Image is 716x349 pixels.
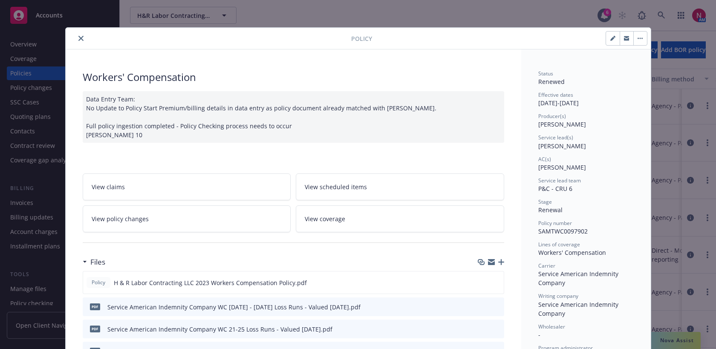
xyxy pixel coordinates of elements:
[538,198,552,205] span: Stage
[76,33,86,43] button: close
[538,262,555,269] span: Carrier
[479,303,486,312] button: download file
[90,303,100,310] span: pdf
[351,34,372,43] span: Policy
[83,257,105,268] div: Files
[83,173,291,200] a: View claims
[538,241,580,248] span: Lines of coverage
[538,270,620,287] span: Service American Indemnity Company
[538,91,634,107] div: [DATE] - [DATE]
[538,134,573,141] span: Service lead(s)
[305,182,367,191] span: View scheduled items
[538,163,586,171] span: [PERSON_NAME]
[92,214,149,223] span: View policy changes
[493,278,500,287] button: preview file
[92,182,125,191] span: View claims
[538,70,553,77] span: Status
[493,303,501,312] button: preview file
[538,91,573,98] span: Effective dates
[538,112,566,120] span: Producer(s)
[90,257,105,268] h3: Files
[479,278,486,287] button: download file
[538,142,586,150] span: [PERSON_NAME]
[538,300,620,317] span: Service American Indemnity Company
[305,214,345,223] span: View coverage
[538,331,540,339] span: -
[83,205,291,232] a: View policy changes
[538,219,572,227] span: Policy number
[107,325,332,334] div: Service American Indemnity Company WC 21-25 Loss Runs - Valued [DATE].pdf
[90,326,100,332] span: pdf
[83,70,504,84] div: Workers' Compensation
[296,173,504,200] a: View scheduled items
[493,325,501,334] button: preview file
[538,248,634,257] div: Workers' Compensation
[296,205,504,232] a: View coverage
[538,185,572,193] span: P&C - CRU 6
[83,91,504,143] div: Data Entry Team: No Update to Policy Start Premium/billing details in data entry as policy docume...
[107,303,361,312] div: Service American Indemnity Company WC [DATE] - [DATE] Loss Runs - Valued [DATE].pdf
[538,120,586,128] span: [PERSON_NAME]
[538,78,565,86] span: Renewed
[538,292,578,300] span: Writing company
[538,177,581,184] span: Service lead team
[479,325,486,334] button: download file
[538,323,565,330] span: Wholesaler
[90,279,107,286] span: Policy
[538,206,563,214] span: Renewal
[538,227,588,235] span: SAMTWC0097902
[538,156,551,163] span: AC(s)
[114,278,307,287] span: H & R Labor Contracting LLC 2023 Workers Compensation Policy.pdf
